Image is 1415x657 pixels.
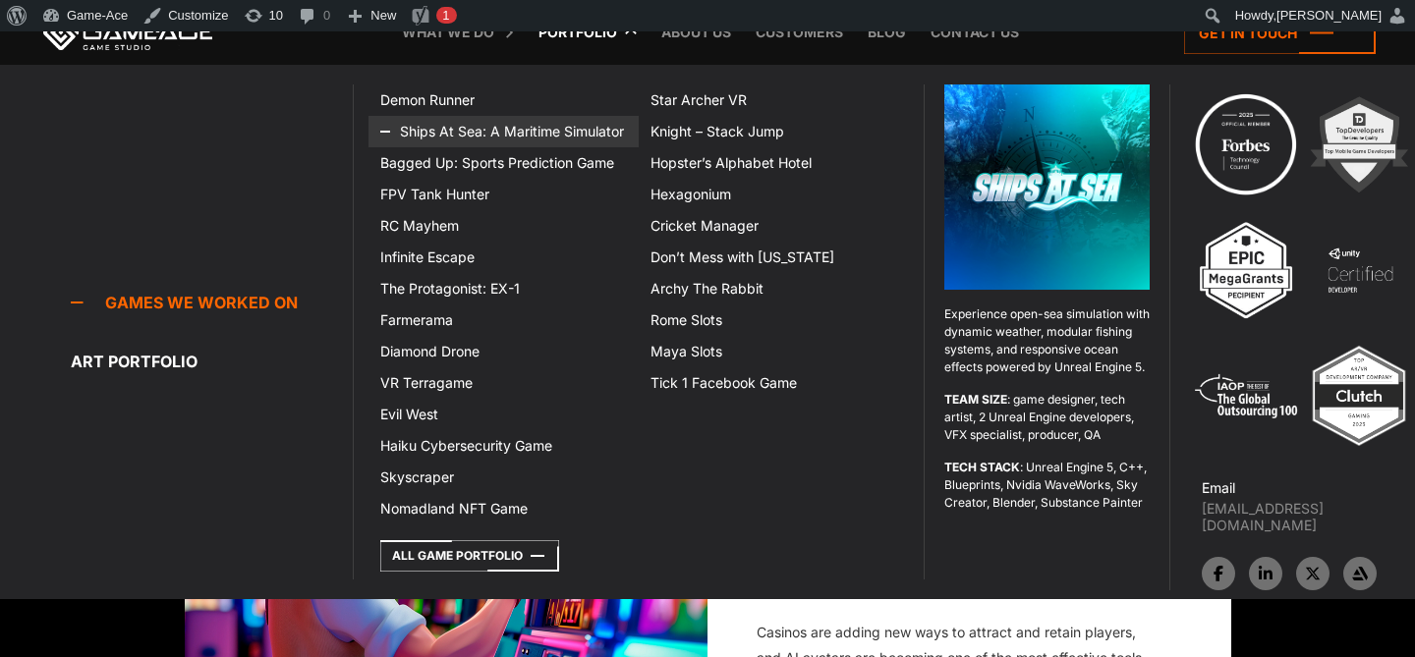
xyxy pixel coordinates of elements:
a: Star Archer VR [639,84,909,116]
p: : Unreal Engine 5, C++, Blueprints, Nvidia WaveWorks, Sky Creator, Blender, Substance Painter [944,459,1150,512]
p: Experience open-sea simulation with dynamic weather, modular fishing systems, and responsive ocea... [944,305,1150,376]
p: : game designer, tech artist, 2 Unreal Engine developers, VFX specialist, producer, QA [944,391,1150,444]
span: 1 [442,8,449,23]
a: RC Mayhem [368,210,639,242]
img: 4 [1306,216,1414,324]
a: Hopster’s Alphabet Hotel [639,147,909,179]
img: Top ar vr development company gaming 2025 game ace [1305,342,1413,450]
a: Cricket Manager [639,210,909,242]
img: 5 [1192,342,1300,450]
a: Hexagonium [639,179,909,210]
a: Rome Slots [639,304,909,336]
a: Haiku Cybersecurity Game [368,430,639,462]
a: VR Terragame [368,367,639,399]
a: Farmerama [368,304,639,336]
a: FPV Tank Hunter [368,179,639,210]
a: Demon Runner [368,84,639,116]
a: Art portfolio [71,342,353,381]
a: Nomadland NFT Game [368,493,639,524]
a: Infinite Escape [368,242,639,273]
img: 3 [1192,216,1300,324]
a: Archy The Rabbit [639,273,909,304]
a: Knight – Stack Jump [639,116,909,147]
strong: TEAM SIZE [944,392,1007,407]
a: Tick 1 Facebook Game [639,367,909,399]
a: Get in touch [1184,12,1376,54]
a: Ships At Sea: A Maritime Simulator [368,116,639,147]
a: [EMAIL_ADDRESS][DOMAIN_NAME] [1202,500,1415,533]
span: [PERSON_NAME] [1276,8,1382,23]
img: Ships at sea menu logo [944,84,1150,290]
a: Maya Slots [639,336,909,367]
a: Bagged Up: Sports Prediction Game [368,147,639,179]
a: Games we worked on [71,283,353,322]
a: All Game Portfolio [380,540,559,572]
strong: TECH STACK [944,460,1020,474]
a: Don’t Mess with [US_STATE] [639,242,909,273]
a: Diamond Drone [368,336,639,367]
a: Evil West [368,399,639,430]
a: Skyscraper [368,462,639,493]
img: Technology council badge program ace 2025 game ace [1192,90,1300,198]
a: The Protagonist: EX-1 [368,273,639,304]
img: 2 [1305,90,1413,198]
strong: Email [1202,479,1235,496]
